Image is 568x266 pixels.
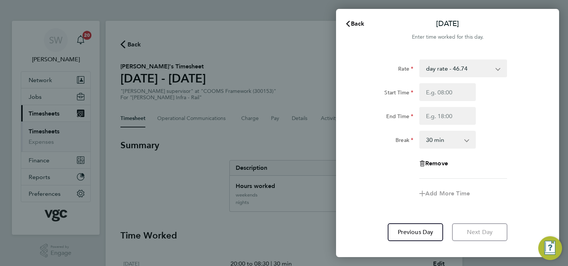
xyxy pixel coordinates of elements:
div: Enter time worked for this day. [336,33,559,42]
span: Previous Day [398,228,433,236]
p: [DATE] [436,19,459,29]
label: Start Time [384,89,413,98]
button: Engage Resource Center [538,236,562,260]
span: Back [351,20,365,27]
button: Back [338,16,372,31]
button: Remove [419,160,448,166]
label: Break [396,137,413,146]
label: Rate [398,65,413,74]
button: Previous Day [388,223,443,241]
input: E.g. 18:00 [419,107,476,125]
span: Remove [425,160,448,167]
input: E.g. 08:00 [419,83,476,101]
label: End Time [386,113,413,122]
